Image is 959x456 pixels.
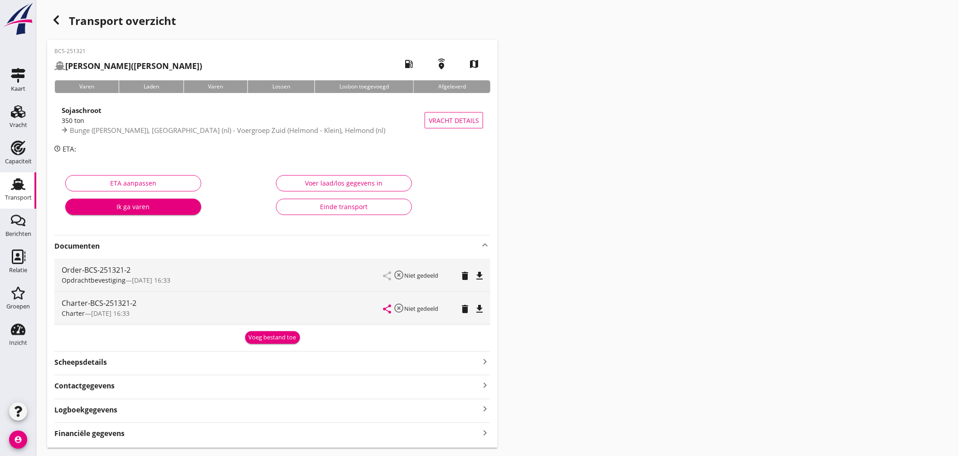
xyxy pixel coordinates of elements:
div: Transport [5,195,32,201]
i: account_circle [9,431,27,449]
i: emergency_share [429,51,454,77]
div: Varen [184,80,248,93]
div: Laden [119,80,184,93]
button: Ik ga varen [65,199,201,215]
div: Vracht [10,122,27,128]
i: keyboard_arrow_right [479,379,490,391]
div: 350 ton [62,116,425,125]
i: map [461,51,487,77]
i: keyboard_arrow_right [479,355,490,368]
i: delete [460,304,470,314]
div: Charter-BCS-251321-2 [62,298,383,309]
span: [DATE] 16:33 [132,276,170,284]
button: Vracht details [425,112,483,128]
div: Afgeleverd [413,80,490,93]
span: Vracht details [429,116,479,125]
button: Voer laad/los gegevens in [276,175,412,191]
div: Voeg bestand toe [249,333,296,342]
span: ETA: [63,144,76,153]
div: — [62,275,383,285]
div: Varen [54,80,119,93]
i: highlight_off [393,270,404,280]
small: Niet gedeeld [404,271,438,279]
button: Voeg bestand toe [245,331,300,344]
span: Charter [62,309,85,318]
div: Losbon toegevoegd [315,80,413,93]
div: Ik ga varen [73,202,194,211]
p: BCS-251321 [54,47,202,55]
button: Einde transport [276,199,412,215]
div: Lossen [247,80,315,93]
a: Sojaschroot350 tonBunge ([PERSON_NAME]), [GEOGRAPHIC_DATA] (nl) - Voergroep Zuid (Helmond - Klein... [54,100,490,140]
strong: Scheepsdetails [54,357,107,368]
div: ETA aanpassen [73,178,194,188]
i: delete [460,270,470,281]
h2: ([PERSON_NAME]) [54,60,202,72]
i: keyboard_arrow_right [479,427,490,439]
strong: Logboekgegevens [54,405,117,415]
div: Capaciteit [5,158,32,164]
strong: [PERSON_NAME] [65,60,131,71]
i: file_download [474,270,485,281]
div: Kaart [11,86,25,92]
div: Inzicht [9,340,27,346]
div: Einde transport [284,202,404,211]
button: ETA aanpassen [65,175,201,191]
strong: Financiële gegevens [54,428,125,439]
strong: Documenten [54,241,479,251]
strong: Sojaschroot [62,106,102,115]
div: Berichten [5,231,31,237]
img: logo-small.a267ee39.svg [2,2,34,36]
div: Groepen [6,304,30,309]
div: Transport overzicht [47,11,498,33]
i: file_download [474,304,485,314]
div: Relatie [9,267,27,273]
div: Order-BCS-251321-2 [62,265,383,275]
span: Bunge ([PERSON_NAME]), [GEOGRAPHIC_DATA] (nl) - Voergroep Zuid (Helmond - Klein), Helmond (nl) [70,126,385,135]
i: highlight_off [393,303,404,314]
div: Voer laad/los gegevens in [284,178,404,188]
span: Opdrachtbevestiging [62,276,126,284]
small: Niet gedeeld [404,304,438,313]
i: keyboard_arrow_right [479,403,490,415]
strong: Contactgegevens [54,381,115,391]
span: [DATE] 16:33 [91,309,130,318]
i: keyboard_arrow_up [479,240,490,250]
i: local_gas_station [396,51,421,77]
div: — [62,309,383,318]
i: share [382,304,392,314]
